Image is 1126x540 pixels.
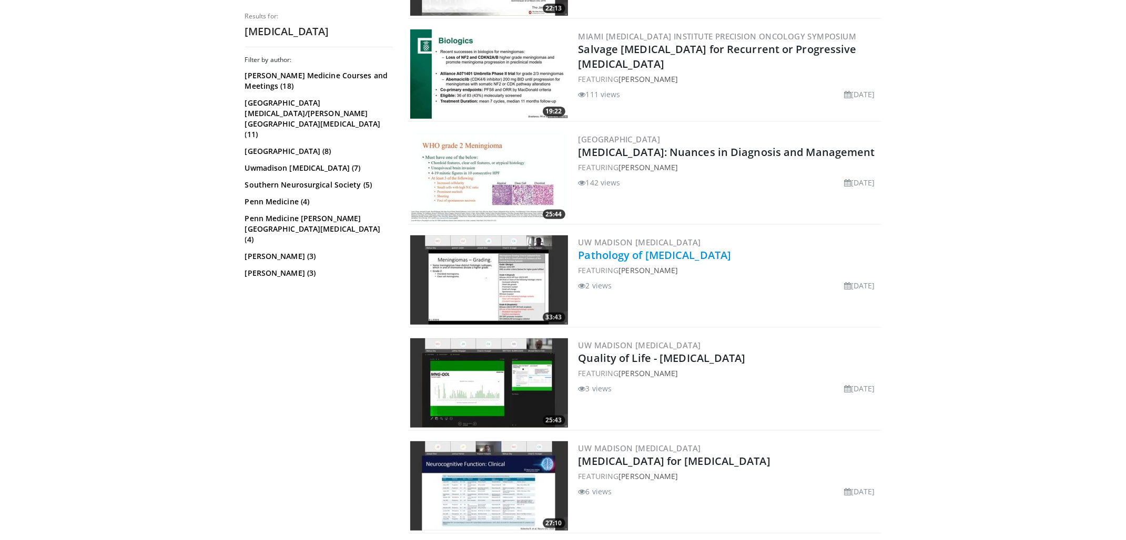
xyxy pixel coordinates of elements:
[579,89,621,100] li: 111 views
[618,265,678,275] a: [PERSON_NAME]
[245,146,390,157] a: [GEOGRAPHIC_DATA] (8)
[844,486,875,497] li: [DATE]
[579,237,701,247] a: UW Madison [MEDICAL_DATA]
[618,471,678,481] a: [PERSON_NAME]
[410,441,568,531] a: 27:10
[579,443,701,453] a: UW Madison [MEDICAL_DATA]
[579,42,857,71] a: Salvage [MEDICAL_DATA] for Recurrent or Progressive [MEDICAL_DATA]
[579,486,612,497] li: 6 views
[245,163,390,173] a: Uwmadison [MEDICAL_DATA] (7)
[543,416,565,425] span: 25:43
[245,251,390,262] a: [PERSON_NAME] (3)
[579,351,746,365] a: Quality of Life - [MEDICAL_DATA]
[618,74,678,84] a: [PERSON_NAME]
[245,213,390,245] a: Penn Medicine [PERSON_NAME][GEOGRAPHIC_DATA][MEDICAL_DATA] (4)
[543,107,565,116] span: 19:22
[579,162,879,173] div: FEATURING
[543,4,565,13] span: 22:13
[579,74,879,85] div: FEATURING
[579,383,612,394] li: 3 views
[844,177,875,188] li: [DATE]
[579,280,612,291] li: 2 views
[245,98,390,140] a: [GEOGRAPHIC_DATA][MEDICAL_DATA]/[PERSON_NAME][GEOGRAPHIC_DATA][MEDICAL_DATA] (11)
[410,441,568,531] img: d0c36673-4ecb-47ec-b9c7-03c44c345b16.300x170_q85_crop-smart_upscale.jpg
[410,29,568,119] img: 025e47f8-95cd-40b3-b476-0d2d0abc1173.300x170_q85_crop-smart_upscale.jpg
[410,338,568,428] img: 05a8919e-8023-4a5d-8acb-d6a034a3f53f.300x170_q85_crop-smart_upscale.jpg
[245,196,390,207] a: Penn Medicine (4)
[245,180,390,190] a: Southern Neurosurgical Society (5)
[410,132,568,222] img: 8f7bbe06-6853-42d6-befc-08692850c208.300x170_q85_crop-smart_upscale.jpg
[245,268,390,278] a: [PERSON_NAME] (3)
[579,134,661,144] a: [GEOGRAPHIC_DATA]
[410,132,568,222] a: 25:44
[579,248,732,262] a: Pathology of [MEDICAL_DATA]
[543,313,565,322] span: 33:43
[579,340,701,350] a: UW Madison [MEDICAL_DATA]
[579,454,770,468] a: [MEDICAL_DATA] for [MEDICAL_DATA]
[410,29,568,119] a: 19:22
[579,145,875,159] a: [MEDICAL_DATA]: Nuances in Diagnosis and Management
[410,338,568,428] a: 25:43
[618,368,678,378] a: [PERSON_NAME]
[579,31,857,41] a: Miami [MEDICAL_DATA] Institute Precision Oncology Symposium
[579,177,621,188] li: 142 views
[245,56,392,64] h3: Filter by author:
[410,235,568,325] a: 33:43
[245,12,392,20] p: Results for:
[844,280,875,291] li: [DATE]
[410,235,568,325] img: 1970b262-7e57-4337-9d71-af665613d32d.300x170_q85_crop-smart_upscale.jpg
[579,368,879,379] div: FEATURING
[245,70,390,91] a: [PERSON_NAME] Medicine Courses and Meetings (18)
[245,25,392,38] h2: [MEDICAL_DATA]
[543,210,565,219] span: 25:44
[844,383,875,394] li: [DATE]
[618,162,678,172] a: [PERSON_NAME]
[579,471,879,482] div: FEATURING
[844,89,875,100] li: [DATE]
[579,265,879,276] div: FEATURING
[543,518,565,528] span: 27:10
